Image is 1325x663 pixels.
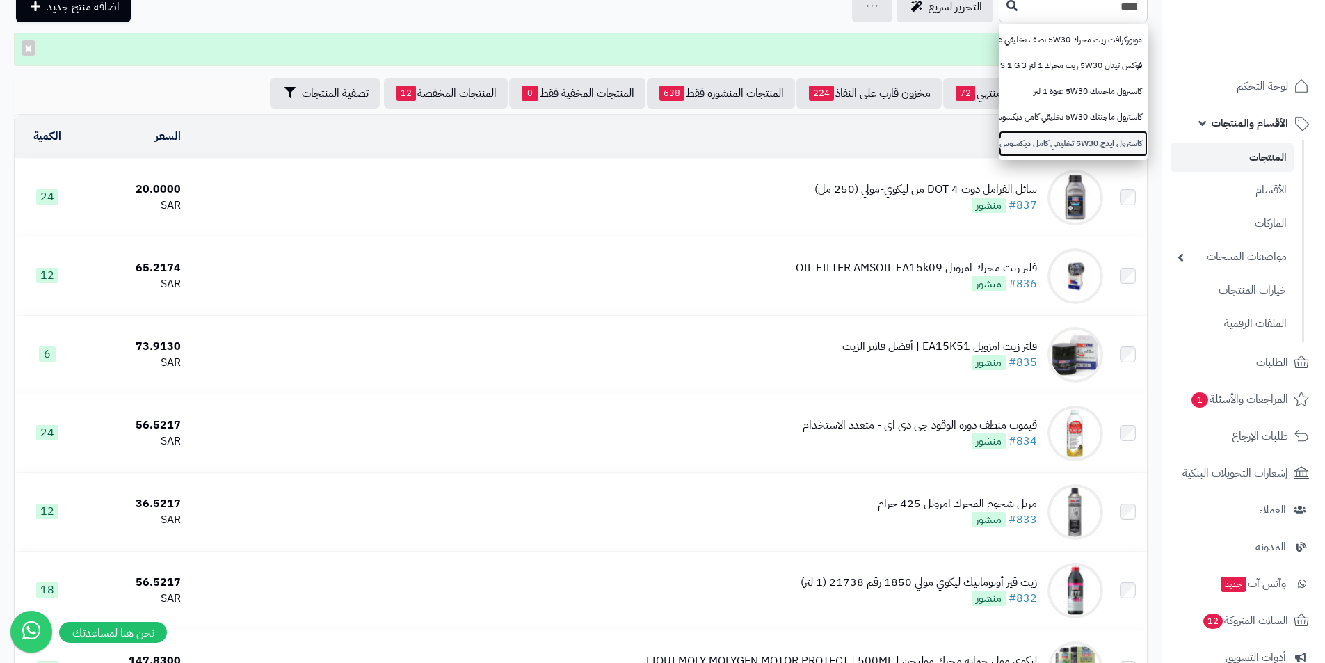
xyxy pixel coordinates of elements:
span: منشور [972,355,1006,370]
a: خيارات المنتجات [1171,275,1294,305]
a: مخزون منتهي72 [943,78,1045,109]
span: وآتس آب [1219,574,1286,593]
div: SAR [86,198,181,214]
span: منشور [972,591,1006,606]
a: إشعارات التحويلات البنكية [1171,456,1317,490]
span: منشور [972,276,1006,291]
span: العملاء [1259,500,1286,520]
a: الماركات [1171,209,1294,239]
a: المنتجات المخفية فقط0 [509,78,645,109]
span: 18 [36,582,58,598]
img: فلتر زيت امزويل EA15K51 | أفضل فلاتر الزيت [1047,327,1103,383]
span: السلات المتروكة [1202,611,1288,630]
a: طلبات الإرجاع [1171,420,1317,453]
button: تصفية المنتجات [270,78,380,109]
a: المراجعات والأسئلة1 [1171,383,1317,416]
img: logo-2.png [1230,15,1312,44]
a: #837 [1009,197,1037,214]
div: SAR [86,591,181,607]
img: فلتر زيت محرك امزويل OIL FILTER AMSOIL EA15k09 [1047,248,1103,304]
div: قيموت منظف دورة الوقود جي دي اي - متعدد الاستخدام [803,417,1037,433]
div: 56.5217 [86,575,181,591]
div: فلتر زيت محرك امزويل OIL FILTER AMSOIL EA15k09 [796,260,1037,276]
a: المدونة [1171,530,1317,564]
span: 224 [809,86,834,101]
span: منشور [972,433,1006,449]
span: 24 [36,189,58,205]
span: الطلبات [1256,353,1288,372]
a: #833 [1009,511,1037,528]
img: سائل الفرامل دوت 4 DOT من ليكوي-مولي (250 مل) [1047,170,1103,225]
a: العملاء [1171,493,1317,527]
a: كاسترول ايدج 5W30 تخليقي كامل ديكسوس عبوة 1 لتر أمريكي 946 ملي [999,131,1148,157]
span: جديد [1221,577,1246,592]
span: الأقسام والمنتجات [1212,113,1288,133]
a: موتوركرافت زيت محرك 5W30 نصف تخليقي عبوة 1لتر [999,27,1148,53]
a: الأقسام [1171,175,1294,205]
a: الملفات الرقمية [1171,309,1294,339]
span: 12 [1203,613,1224,630]
div: زيت قير أوتوماتيك ليكوي مولي 1850 رقم 21738 (1 لتر) [801,575,1037,591]
div: 73.9130 [86,339,181,355]
span: المراجعات والأسئلة [1190,390,1288,409]
img: زيت قير أوتوماتيك ليكوي مولي 1850 رقم 21738 (1 لتر) [1047,563,1103,618]
a: #832 [1009,590,1037,607]
div: سائل الفرامل دوت 4 DOT من ليكوي-مولي (250 مل) [814,182,1037,198]
button: × [22,40,35,56]
a: وآتس آبجديد [1171,567,1317,600]
div: 20.0000 [86,182,181,198]
a: كاسترول ماجنتك 5W30 عبوة 1 لتر [999,79,1148,104]
span: منشور [972,198,1006,213]
a: الكمية [33,128,61,145]
span: 6 [39,346,56,362]
a: #834 [1009,433,1037,449]
a: الطلبات [1171,346,1317,379]
span: لوحة التحكم [1237,77,1288,96]
div: 65.2174 [86,260,181,276]
a: كاسترول ماجنتك 5W30 تخليقي كامل ديكسوس فيول سيفر عبوة 1 لتر [999,104,1148,130]
span: تصفية المنتجات [302,85,369,102]
div: مزيل شحوم المحرك امزويل 425 جرام [878,496,1037,512]
a: السلات المتروكة12 [1171,604,1317,637]
span: 0 [522,86,538,101]
div: SAR [86,355,181,371]
span: 72 [956,86,975,101]
span: إشعارات التحويلات البنكية [1182,463,1288,483]
img: مزيل شحوم المحرك امزويل 425 جرام [1047,484,1103,540]
a: #836 [1009,275,1037,292]
div: تم التعديل! [14,33,1148,66]
a: لوحة التحكم [1171,70,1317,103]
a: مخزون قارب على النفاذ224 [796,78,942,109]
span: 24 [36,425,58,440]
a: مواصفات المنتجات [1171,242,1294,272]
div: SAR [86,433,181,449]
span: 12 [396,86,416,101]
div: 36.5217 [86,496,181,512]
a: #835 [1009,354,1037,371]
a: فوكس تيتان 5W30 زيت محرك 1 لتر DEXOS 1 G 3 تخليقي بالكامل 1 لنر [999,53,1148,79]
div: SAR [86,276,181,292]
span: طلبات الإرجاع [1232,426,1288,446]
span: 12 [36,504,58,519]
span: منشور [972,512,1006,527]
div: فلتر زيت امزويل EA15K51 | أفضل فلاتر الزيت [842,339,1037,355]
span: 1 [1191,392,1209,408]
a: المنتجات [1171,143,1294,172]
img: قيموت منظف دورة الوقود جي دي اي - متعدد الاستخدام [1047,406,1103,461]
div: 56.5217 [86,417,181,433]
span: المدونة [1255,537,1286,557]
a: المنتجات المنشورة فقط638 [647,78,795,109]
div: SAR [86,512,181,528]
span: 638 [659,86,684,101]
a: السعر [155,128,181,145]
span: 12 [36,268,58,283]
a: المنتجات المخفضة12 [384,78,508,109]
